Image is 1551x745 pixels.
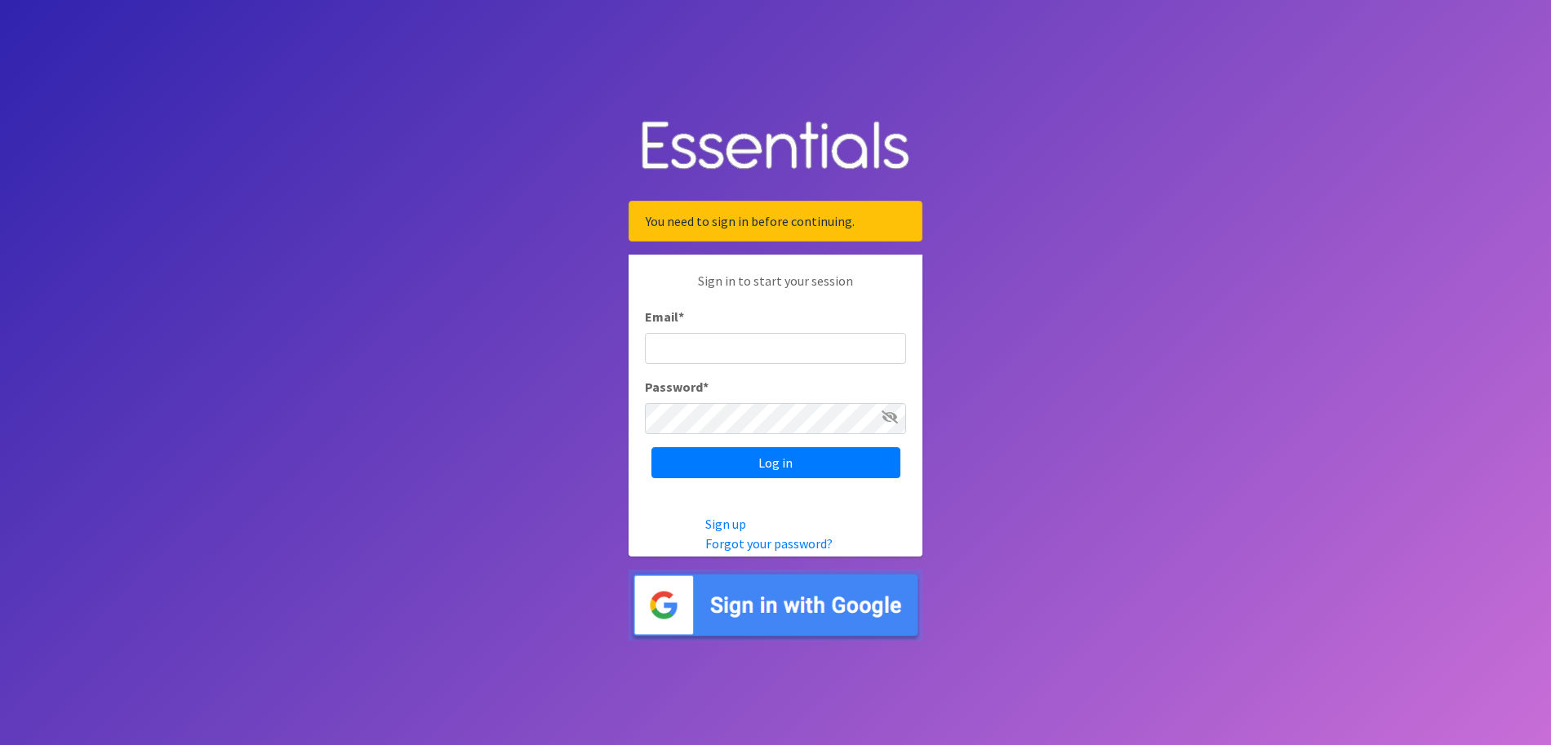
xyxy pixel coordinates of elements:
abbr: required [703,379,709,395]
label: Email [645,307,684,326]
input: Log in [651,447,900,478]
a: Sign up [705,516,746,532]
img: Human Essentials [629,104,922,188]
img: Sign in with Google [629,570,922,641]
p: Sign in to start your session [645,271,906,307]
label: Password [645,377,709,397]
div: You need to sign in before continuing. [629,201,922,242]
a: Forgot your password? [705,535,833,552]
abbr: required [678,308,684,325]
